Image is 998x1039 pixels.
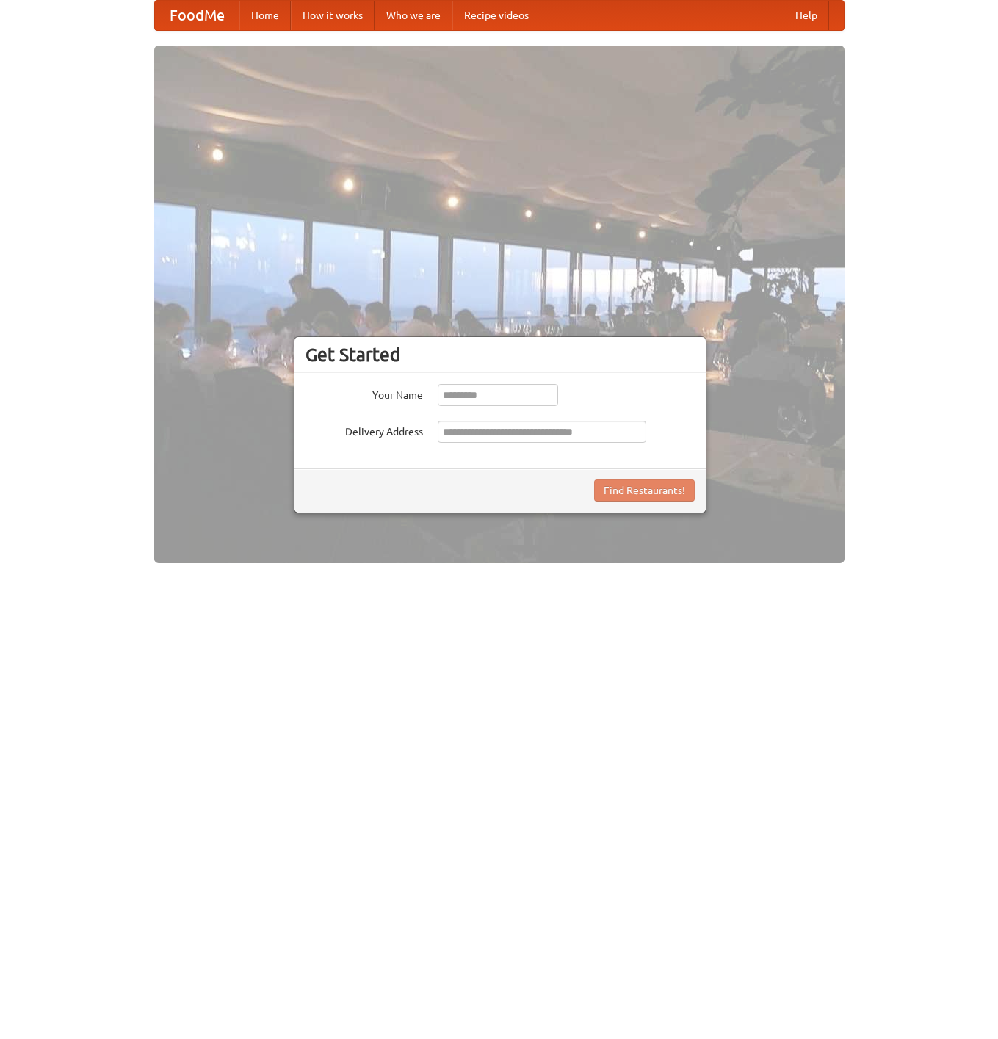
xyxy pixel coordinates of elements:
[784,1,829,30] a: Help
[155,1,239,30] a: FoodMe
[305,384,423,402] label: Your Name
[594,479,695,502] button: Find Restaurants!
[305,344,695,366] h3: Get Started
[305,421,423,439] label: Delivery Address
[452,1,540,30] a: Recipe videos
[239,1,291,30] a: Home
[291,1,375,30] a: How it works
[375,1,452,30] a: Who we are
